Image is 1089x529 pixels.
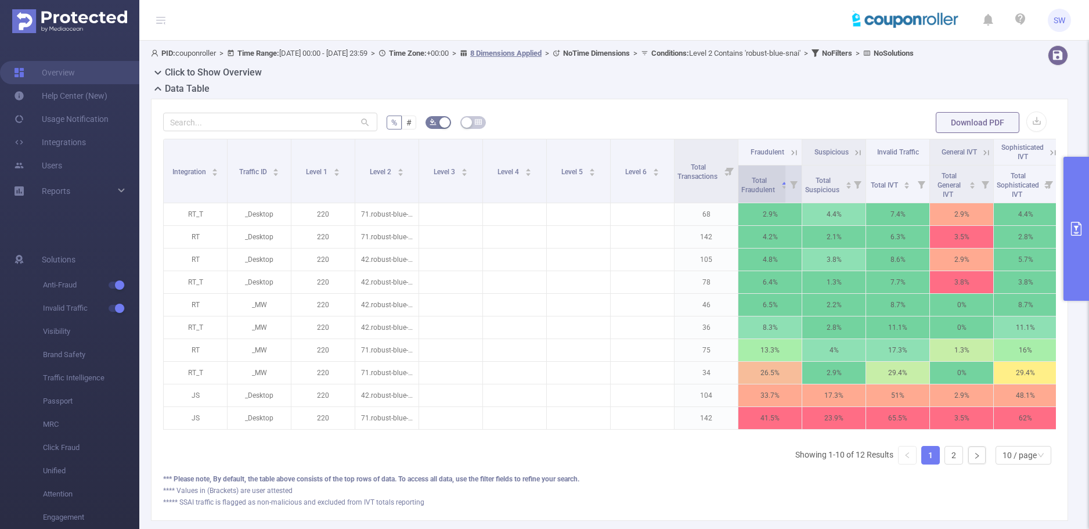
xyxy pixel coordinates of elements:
i: Filter menu [785,165,802,203]
div: 10 / page [1003,447,1037,464]
p: RT_T [164,203,227,225]
a: Help Center (New) [14,84,107,107]
p: 220 [291,271,355,293]
p: 17.3% [802,384,866,406]
p: 3.8% [930,271,993,293]
p: 26.5% [738,362,802,384]
span: Passport [43,390,139,413]
span: Suspicious [814,148,849,156]
p: 4.4% [802,203,866,225]
span: > [630,49,641,57]
p: 23.9% [802,407,866,429]
p: 7.7% [866,271,929,293]
i: icon: left [904,452,911,459]
p: 7.4% [866,203,929,225]
li: 1 [921,446,940,465]
p: 4% [802,339,866,361]
p: 220 [291,249,355,271]
p: 62% [994,407,1057,429]
p: 2.9% [930,384,993,406]
div: **** Values in (Brackets) are user attested [163,485,1056,496]
p: 220 [291,316,355,339]
p: RT [164,226,227,248]
i: icon: caret-down [781,184,787,188]
a: Overview [14,61,75,84]
a: Usage Notification [14,107,109,131]
u: 8 Dimensions Applied [470,49,542,57]
li: 2 [944,446,963,465]
p: 36 [675,316,738,339]
p: _Desktop [228,203,291,225]
p: 104 [675,384,738,406]
p: 75 [675,339,738,361]
i: icon: user [151,49,161,57]
p: 105 [675,249,738,271]
i: icon: caret-down [589,171,595,175]
a: Users [14,154,62,177]
span: Level 3 [434,168,457,176]
div: Sort [461,167,468,174]
p: 51% [866,384,929,406]
i: icon: caret-up [845,180,852,183]
i: icon: caret-up [652,167,659,170]
p: 33.7% [738,384,802,406]
span: Traffic ID [239,168,269,176]
p: RT_T [164,316,227,339]
i: icon: caret-down [525,171,531,175]
p: _Desktop [228,226,291,248]
p: _Desktop [228,407,291,429]
p: 4.4% [994,203,1057,225]
span: Click Fraud [43,436,139,459]
span: MRC [43,413,139,436]
i: icon: caret-up [273,167,279,170]
button: Download PDF [936,112,1019,133]
a: Integrations [14,131,86,154]
p: 220 [291,203,355,225]
p: 11.1% [866,316,929,339]
span: > [800,49,812,57]
p: 71.robust-blue-snail [355,362,419,384]
p: 71.robust-blue-snail [355,203,419,225]
h2: Click to Show Overview [165,66,262,80]
p: 8.3% [738,316,802,339]
li: Next Page [968,446,986,465]
p: 42.robust-blue-snail [355,249,419,271]
p: 71.robust-blue-snail [355,226,419,248]
p: 2.9% [802,362,866,384]
p: 42.robust-blue-snail [355,316,419,339]
p: 0% [930,362,993,384]
div: Sort [333,167,340,174]
b: No Time Dimensions [563,49,630,57]
p: 13.3% [738,339,802,361]
span: Invalid Traffic [877,148,919,156]
span: Total Suspicious [805,177,841,194]
p: _MW [228,339,291,361]
i: Filter menu [722,139,738,203]
p: RT_T [164,362,227,384]
span: # [406,118,412,127]
span: Total IVT [871,181,900,189]
p: 11.1% [994,316,1057,339]
p: 4.2% [738,226,802,248]
div: Sort [969,180,976,187]
i: icon: caret-up [525,167,531,170]
i: icon: caret-down [845,184,852,188]
div: *** Please note, By default, the table above consists of the top rows of data. To access all data... [163,474,1056,484]
b: Conditions : [651,49,689,57]
b: Time Range: [237,49,279,57]
p: 2.9% [930,249,993,271]
b: No Filters [822,49,852,57]
p: 2.1% [802,226,866,248]
span: Level 6 [625,168,648,176]
div: ***** SSAI traffic is flagged as non-malicious and excluded from IVT totals reporting [163,497,1056,508]
p: 0% [930,294,993,316]
i: icon: table [475,118,482,125]
p: 220 [291,384,355,406]
p: 29.4% [866,362,929,384]
p: 0% [930,316,993,339]
p: _MW [228,294,291,316]
span: > [852,49,863,57]
p: RT_T [164,271,227,293]
i: icon: caret-up [969,180,976,183]
p: 34 [675,362,738,384]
